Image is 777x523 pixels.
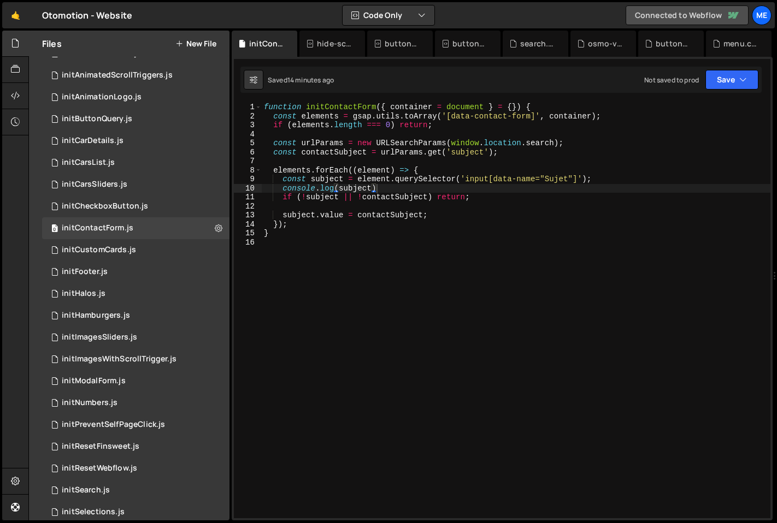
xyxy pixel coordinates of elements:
[42,479,229,501] div: 12084/36524.js
[42,392,229,414] div: 12084/35911.js
[42,38,62,50] h2: Files
[62,245,136,255] div: initCustomCards.js
[2,2,29,28] a: 🤙
[42,152,229,174] div: 12084/43686.js
[234,211,262,220] div: 13
[62,376,126,386] div: initModalForm.js
[234,220,262,229] div: 14
[42,239,229,261] div: 12084/43464.js
[317,38,352,49] div: hide-scroll.css
[42,130,229,152] div: 12084/30428.js
[234,130,262,139] div: 4
[62,420,165,430] div: initPreventSelfPageClick.js
[234,175,262,184] div: 9
[51,225,58,234] span: 0
[62,114,132,124] div: initButtonQuery.js
[656,38,691,49] div: buttons.css
[705,70,758,90] button: Save
[723,38,758,49] div: menu.css
[42,86,229,108] div: 12084/42879.js
[42,261,229,283] div: 12084/35986.js
[452,38,487,49] div: button-staggering.css
[234,112,262,121] div: 2
[62,201,148,211] div: initCheckboxButton.js
[62,442,139,451] div: initResetFinsweet.js
[234,202,262,211] div: 12
[644,75,699,85] div: Not saved to prod
[62,289,105,299] div: initHalos.js
[42,305,229,326] div: 12084/42260.js
[42,457,229,479] div: 12084/42860.js
[62,463,137,473] div: initResetWebflow.js
[588,38,623,49] div: osmo-vault.css
[234,166,262,175] div: 8
[62,311,130,320] div: initHamburgers.js
[62,136,123,146] div: initCarDetails.js
[62,485,110,495] div: initSearch.js
[62,507,125,517] div: initSelections.js
[752,5,772,25] a: Me
[175,39,216,48] button: New File
[62,92,142,102] div: initAnimationLogo.js
[42,283,229,305] div: 12084/42214.js
[234,148,262,157] div: 6
[234,238,262,247] div: 16
[62,267,108,277] div: initFooter.js
[62,398,117,408] div: initNumbers.js
[42,348,229,370] div: 12084/42589.js
[249,38,284,49] div: initContactForm.js
[62,180,127,189] div: initCarsSliders.js
[62,158,115,168] div: initCarsList.js
[234,139,262,148] div: 5
[234,229,262,238] div: 15
[287,75,334,85] div: 14 minutes ago
[42,108,229,130] div: 12084/43092.js
[42,370,229,392] div: 12084/36130.js
[62,70,173,80] div: initAnimatedScrollTriggers.js
[62,223,133,233] div: initContactForm.js
[42,414,229,436] div: 12084/42861.js
[42,217,229,239] div: 12084/43093.js
[62,354,176,364] div: initImagesWithScrollTrigger.js
[626,5,749,25] a: Connected to Webflow
[42,326,229,348] div: 12084/31611.js
[343,5,434,25] button: Code Only
[234,121,262,130] div: 3
[42,195,229,217] div: 12084/42979.js
[234,157,262,166] div: 7
[234,103,262,112] div: 1
[268,75,334,85] div: Saved
[234,193,262,202] div: 11
[42,9,132,22] div: Otomotion - Website
[520,38,555,49] div: search.css
[42,64,229,86] div: 12084/42592.js
[42,436,229,457] div: 12084/43019.js
[234,184,262,193] div: 10
[42,501,229,523] div: 12084/43078.js
[62,332,137,342] div: initImagesSliders.js
[385,38,420,49] div: button-underlineLink.css
[42,174,229,195] div: 12084/42687.js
